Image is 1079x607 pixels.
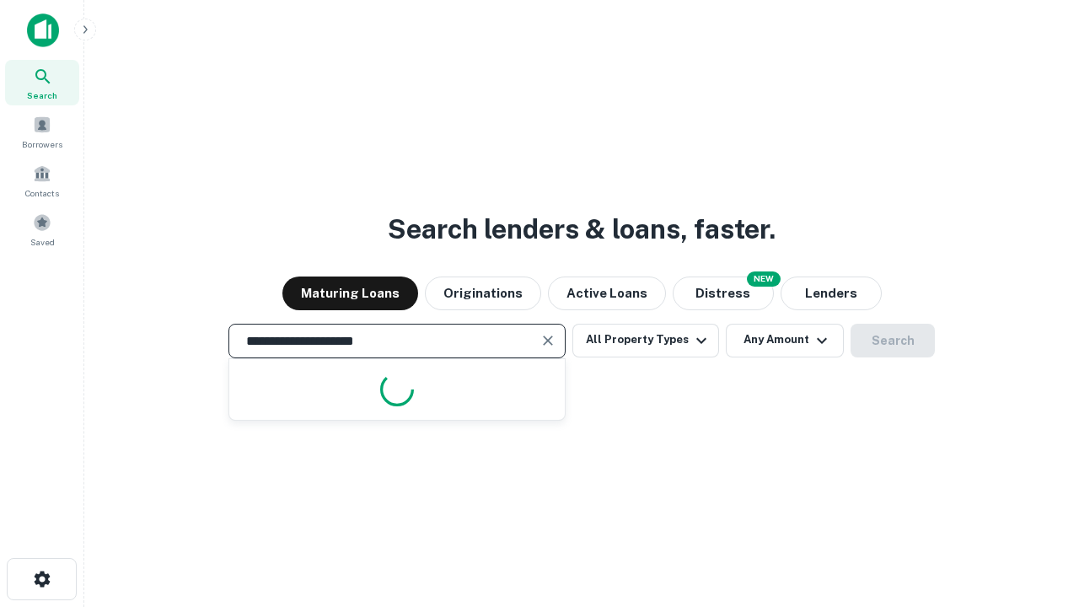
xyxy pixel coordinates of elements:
button: Active Loans [548,277,666,310]
button: Clear [536,329,560,352]
a: Search [5,60,79,105]
a: Borrowers [5,109,79,154]
h3: Search lenders & loans, faster. [388,209,776,250]
img: capitalize-icon.png [27,13,59,47]
button: Maturing Loans [282,277,418,310]
button: Originations [425,277,541,310]
button: Search distressed loans with lien and other non-mortgage details. [673,277,774,310]
iframe: Chat Widget [995,472,1079,553]
a: Saved [5,207,79,252]
div: NEW [747,271,781,287]
button: All Property Types [572,324,719,357]
button: Lenders [781,277,882,310]
span: Borrowers [22,137,62,151]
span: Saved [30,235,55,249]
button: Any Amount [726,324,844,357]
span: Contacts [25,186,59,200]
span: Search [27,89,57,102]
a: Contacts [5,158,79,203]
